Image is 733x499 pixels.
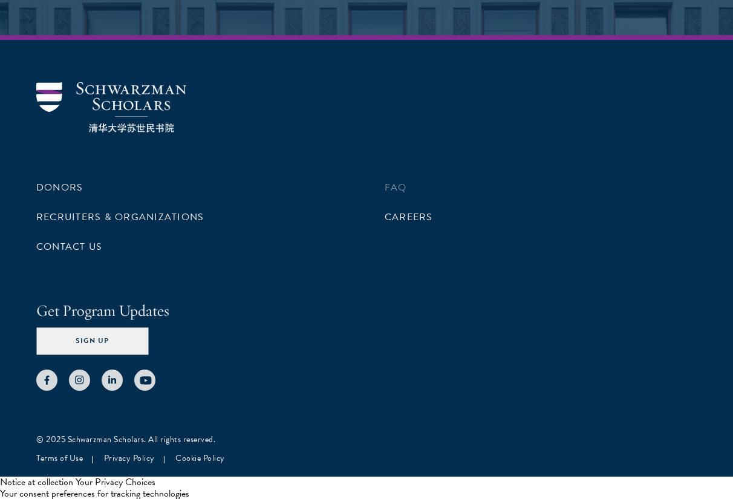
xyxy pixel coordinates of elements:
a: Donors [36,180,83,195]
a: Recruiters & Organizations [36,210,204,224]
button: Your Privacy Choices [76,477,155,488]
a: FAQ [385,180,407,195]
a: Careers [385,210,433,224]
a: Terms of Use [36,452,83,465]
a: Contact Us [36,240,102,254]
img: Schwarzman Scholars [36,82,186,132]
button: Sign Up [36,327,148,354]
div: © 2025 Schwarzman Scholars. All rights reserved. [36,433,697,446]
h4: Get Program Updates [36,299,697,322]
a: Privacy Policy [104,452,155,465]
a: Cookie Policy [175,452,225,465]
